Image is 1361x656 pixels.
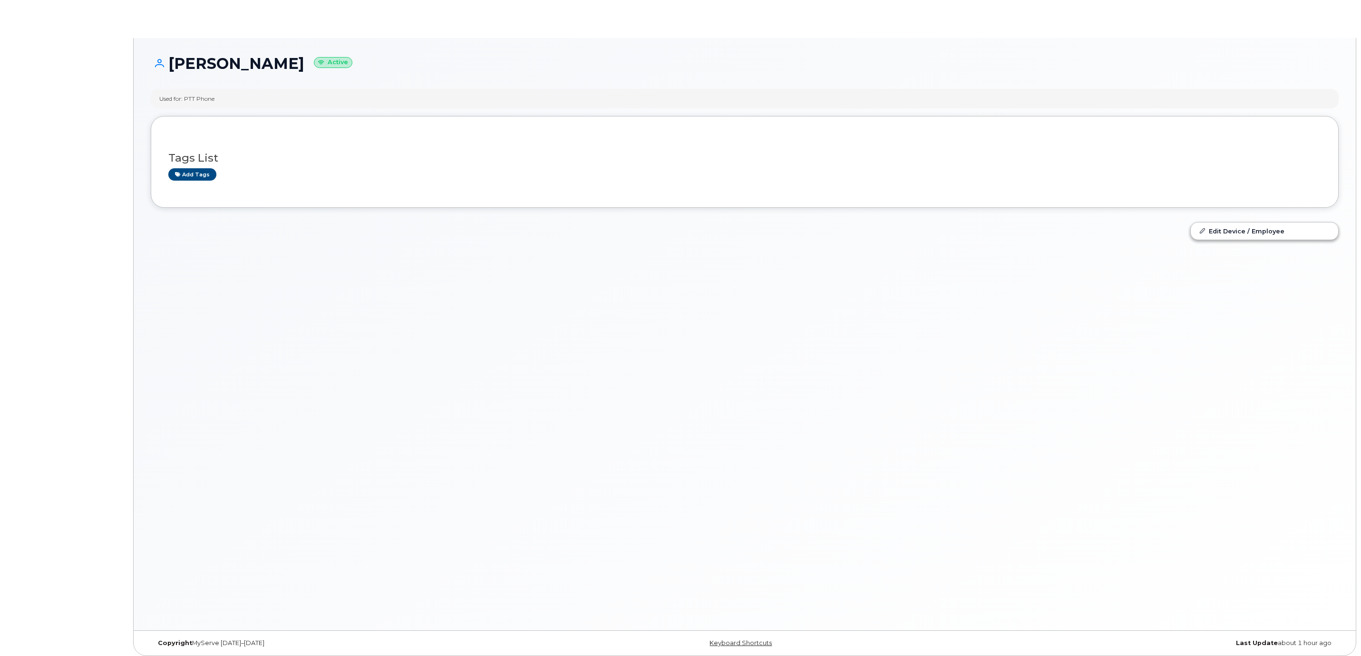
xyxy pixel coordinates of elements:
a: Edit Device / Employee [1191,222,1338,240]
small: Active [314,57,352,68]
a: Add tags [168,168,216,180]
a: Keyboard Shortcuts [710,639,772,646]
h3: Tags List [168,152,1321,164]
h1: [PERSON_NAME] [151,55,1339,72]
strong: Copyright [158,639,192,646]
div: Used for: PTT Phone [159,95,214,103]
div: MyServe [DATE]–[DATE] [151,639,547,647]
div: about 1 hour ago [943,639,1339,647]
strong: Last Update [1236,639,1278,646]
